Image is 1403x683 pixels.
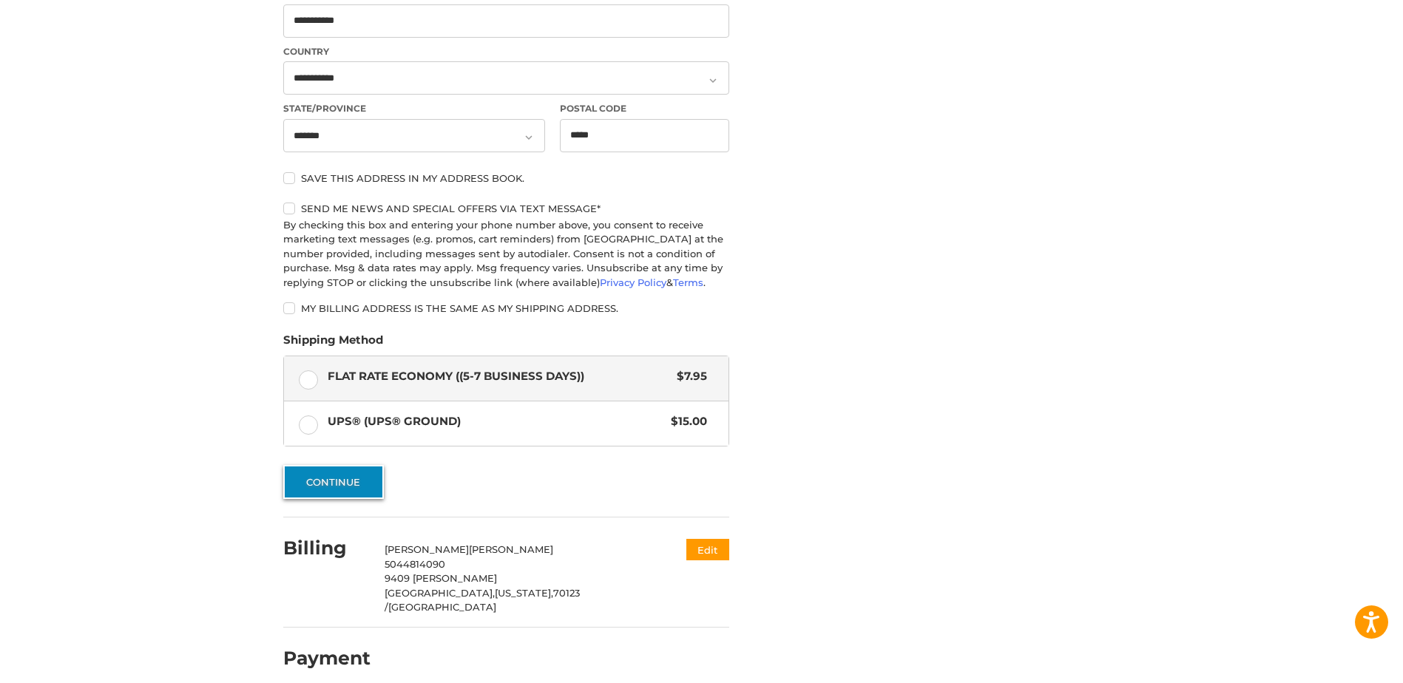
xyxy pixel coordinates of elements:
[673,276,703,288] a: Terms
[1281,643,1403,683] iframe: Google Customer Reviews
[283,45,729,58] label: Country
[495,587,553,599] span: [US_STATE],
[469,543,553,555] span: [PERSON_NAME]
[283,218,729,290] div: By checking this box and entering your phone number above, you consent to receive marketing text ...
[328,413,664,430] span: UPS® (UPS® Ground)
[283,203,729,214] label: Send me news and special offers via text message*
[283,102,545,115] label: State/Province
[283,332,383,356] legend: Shipping Method
[388,601,496,613] span: [GEOGRAPHIC_DATA]
[686,539,729,560] button: Edit
[669,368,707,385] span: $7.95
[663,413,707,430] span: $15.00
[283,172,729,184] label: Save this address in my address book.
[283,647,371,670] h2: Payment
[385,572,497,584] span: 9409 [PERSON_NAME]
[385,587,495,599] span: [GEOGRAPHIC_DATA],
[385,543,469,555] span: [PERSON_NAME]
[283,302,729,314] label: My billing address is the same as my shipping address.
[560,102,730,115] label: Postal Code
[328,368,670,385] span: Flat Rate Economy ((5-7 Business Days))
[385,558,445,570] span: 5044814090
[283,465,384,499] button: Continue
[600,276,666,288] a: Privacy Policy
[283,537,370,560] h2: Billing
